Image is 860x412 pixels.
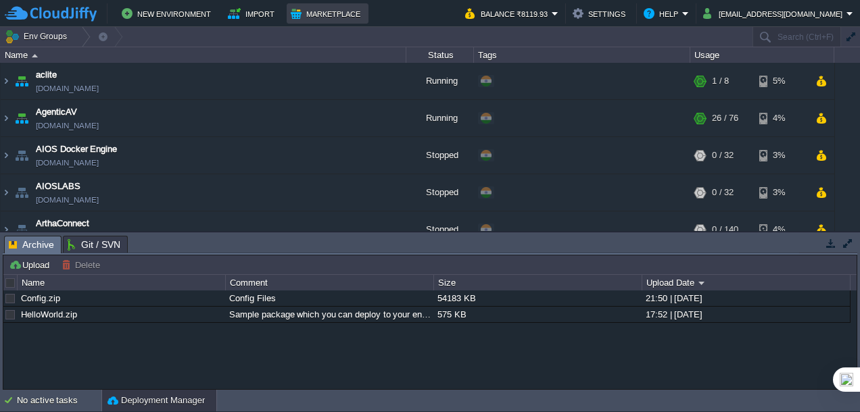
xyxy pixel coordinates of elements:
a: Config.zip [21,293,60,303]
div: 26 / 76 [712,100,738,136]
div: Comment [226,275,433,290]
img: CloudJiffy [5,5,97,22]
div: Running [406,63,474,99]
button: [EMAIL_ADDRESS][DOMAIN_NAME] [703,5,846,22]
img: AMDAwAAAACH5BAEAAAAALAAAAAABAAEAAAICRAEAOw== [1,63,11,99]
div: Sample package which you can deploy to your environment. Feel free to delete and upload a package... [226,307,433,322]
button: Balance ₹8119.93 [465,5,552,22]
div: 17:52 | [DATE] [642,307,849,322]
div: No active tasks [17,390,101,411]
a: AIOSLABS [36,180,80,193]
button: Marketplace [291,5,364,22]
button: Env Groups [5,27,72,46]
img: AMDAwAAAACH5BAEAAAAALAAAAAABAAEAAAICRAEAOw== [12,174,31,211]
div: 1 / 8 [712,63,729,99]
img: AMDAwAAAACH5BAEAAAAALAAAAAABAAEAAAICRAEAOw== [1,211,11,248]
a: [DOMAIN_NAME] [36,193,99,207]
img: AMDAwAAAACH5BAEAAAAALAAAAAABAAEAAAICRAEAOw== [12,63,31,99]
div: 0 / 32 [712,174,734,211]
a: [DOMAIN_NAME] [36,230,99,244]
a: [DOMAIN_NAME] [36,156,99,170]
div: Name [1,47,406,63]
span: Git / SVN [68,236,120,253]
img: AMDAwAAAACH5BAEAAAAALAAAAAABAAEAAAICRAEAOw== [1,137,11,174]
div: 0 / 32 [712,137,734,174]
div: 4% [759,211,803,248]
button: Settings [573,5,629,22]
div: 4% [759,100,803,136]
div: 54183 KB [434,290,641,306]
span: Archive [9,236,54,253]
a: AIOS Docker Engine [36,143,117,156]
iframe: chat widget [803,358,846,398]
a: ArthaConnect [36,217,89,230]
a: HelloWorld.zip [21,309,77,319]
div: Status [407,47,473,63]
div: Usage [691,47,834,63]
div: Name [18,275,225,290]
div: Stopped [406,137,474,174]
div: 575 KB [434,307,641,322]
button: Help [644,5,682,22]
img: AMDAwAAAACH5BAEAAAAALAAAAAABAAEAAAICRAEAOw== [12,211,31,248]
div: Stopped [406,174,474,211]
div: 0 / 140 [712,211,738,248]
a: aclite [36,68,57,82]
div: Upload Date [643,275,850,290]
button: Upload [9,259,53,271]
div: Size [435,275,642,290]
div: Running [406,100,474,136]
div: Tags [475,47,690,63]
button: New Environment [122,5,215,22]
img: AMDAwAAAACH5BAEAAAAALAAAAAABAAEAAAICRAEAOw== [32,54,38,57]
div: 3% [759,137,803,174]
div: 21:50 | [DATE] [642,290,849,306]
img: AMDAwAAAACH5BAEAAAAALAAAAAABAAEAAAICRAEAOw== [12,137,31,174]
button: Deployment Manager [107,394,205,407]
div: Config Files [226,290,433,306]
span: [DOMAIN_NAME] [36,82,99,95]
a: [DOMAIN_NAME] [36,119,99,132]
button: Import [228,5,279,22]
button: Delete [62,259,104,271]
img: AMDAwAAAACH5BAEAAAAALAAAAAABAAEAAAICRAEAOw== [1,174,11,211]
a: AgenticAV [36,105,77,119]
div: 5% [759,63,803,99]
div: Stopped [406,211,474,248]
div: 3% [759,174,803,211]
img: AMDAwAAAACH5BAEAAAAALAAAAAABAAEAAAICRAEAOw== [1,100,11,136]
img: AMDAwAAAACH5BAEAAAAALAAAAAABAAEAAAICRAEAOw== [12,100,31,136]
